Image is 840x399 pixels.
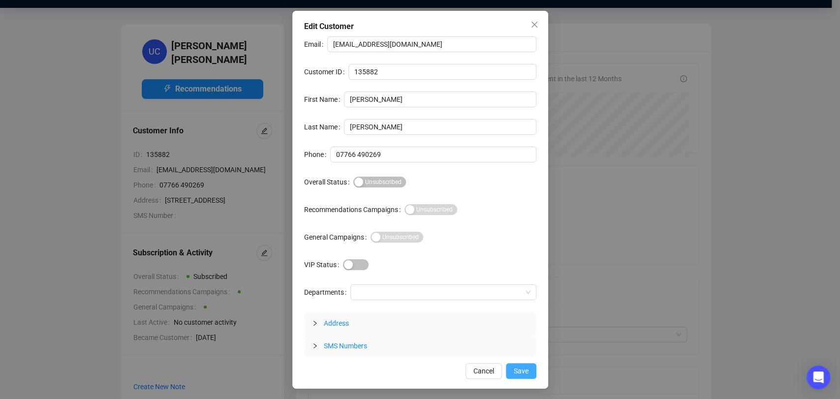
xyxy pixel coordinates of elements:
[304,21,536,32] div: Edit Customer
[324,342,367,350] span: SMS Numbers
[304,92,344,107] label: First Name
[344,119,536,135] input: Last Name
[324,319,349,327] span: Address
[530,21,538,29] span: close
[514,366,529,376] span: Save
[343,259,369,270] button: VIP Status
[348,64,536,80] input: Customer ID
[807,366,830,389] div: Open Intercom Messenger
[304,119,344,135] label: Last Name
[506,363,536,379] button: Save
[304,229,371,245] label: General Campaigns
[304,64,348,80] label: Customer ID
[466,363,502,379] button: Cancel
[304,202,404,217] label: Recommendations Campaigns
[327,36,536,52] input: Email
[304,257,343,273] label: VIP Status
[404,204,457,215] button: Recommendations Campaigns
[304,312,536,335] div: Address
[344,92,536,107] input: First Name
[312,343,318,349] span: collapsed
[330,147,536,162] input: Phone
[353,177,406,187] button: Overall Status
[304,335,536,357] div: SMS Numbers
[527,17,542,32] button: Close
[312,320,318,326] span: collapsed
[304,147,330,162] label: Phone
[304,36,327,52] label: Email
[304,284,350,300] label: Departments
[304,174,353,190] label: Overall Status
[473,366,494,376] span: Cancel
[371,232,423,243] button: General Campaigns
